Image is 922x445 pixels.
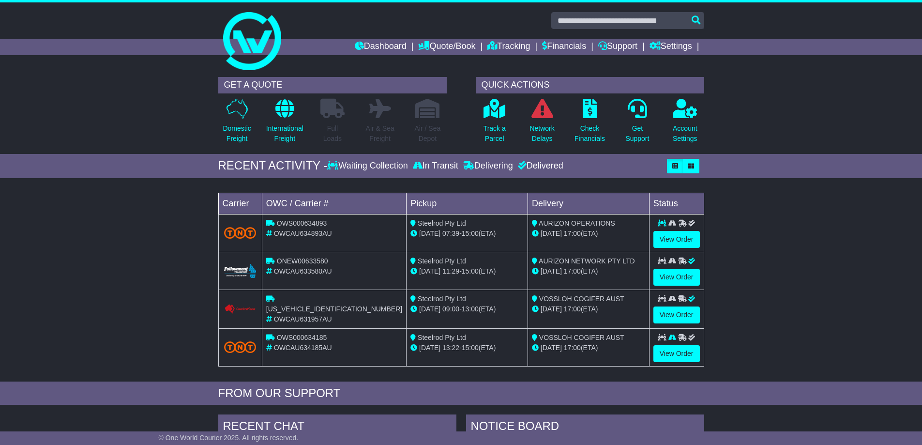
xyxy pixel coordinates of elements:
div: (ETA) [532,229,645,239]
a: GetSupport [625,98,650,149]
span: 09:00 [442,305,459,313]
p: Full Loads [320,123,345,144]
span: Steelrod Pty Ltd [418,219,466,227]
span: OWCAU634893AU [274,230,332,237]
span: [DATE] [541,267,562,275]
span: 07:39 [442,230,459,237]
div: RECENT ACTIVITY - [218,159,328,173]
span: AURIZON OPERATIONS [539,219,615,227]
span: 15:00 [462,230,479,237]
td: OWC / Carrier # [262,193,406,214]
a: Tracking [487,39,530,55]
div: (ETA) [532,304,645,314]
div: Delivering [461,161,515,171]
span: 17:00 [564,267,581,275]
span: OWS000634185 [277,334,327,341]
div: QUICK ACTIONS [476,77,704,93]
p: Track a Parcel [484,123,506,144]
img: TNT_Domestic.png [224,341,256,353]
span: Steelrod Pty Ltd [418,257,466,265]
span: 17:00 [564,230,581,237]
span: [DATE] [541,230,562,237]
a: DomesticFreight [222,98,251,149]
a: Quote/Book [418,39,475,55]
td: Status [649,193,704,214]
span: OWS000634893 [277,219,327,227]
span: 13:22 [442,344,459,352]
span: 15:00 [462,344,479,352]
span: 15:00 [462,267,479,275]
span: [DATE] [419,344,440,352]
div: Waiting Collection [327,161,410,171]
div: RECENT CHAT [218,414,456,441]
td: Delivery [528,193,649,214]
a: Track aParcel [483,98,506,149]
a: Dashboard [355,39,407,55]
a: NetworkDelays [529,98,555,149]
span: [DATE] [541,305,562,313]
span: 11:29 [442,267,459,275]
a: View Order [653,231,700,248]
p: International Freight [266,123,303,144]
a: Financials [542,39,586,55]
p: Check Financials [574,123,605,144]
p: Domestic Freight [223,123,251,144]
span: [US_VEHICLE_IDENTIFICATION_NUMBER] [266,305,402,313]
span: [DATE] [419,305,440,313]
div: - (ETA) [410,229,524,239]
span: OWCAU634185AU [274,344,332,352]
span: [DATE] [419,230,440,237]
img: TNT_Domestic.png [224,227,256,239]
p: Air / Sea Depot [415,123,441,144]
span: 17:00 [564,344,581,352]
div: GET A QUOTE [218,77,447,93]
div: Delivered [515,161,563,171]
div: - (ETA) [410,343,524,353]
span: AURIZON NETWORK PTY LTD [539,257,635,265]
div: NOTICE BOARD [466,414,704,441]
span: [DATE] [541,344,562,352]
a: CheckFinancials [574,98,605,149]
a: AccountSettings [672,98,698,149]
td: Carrier [218,193,262,214]
a: Support [598,39,637,55]
div: (ETA) [532,266,645,276]
a: InternationalFreight [266,98,304,149]
div: In Transit [410,161,461,171]
span: © One World Courier 2025. All rights reserved. [159,434,299,442]
p: Network Delays [529,123,554,144]
span: VOSSLOH COGIFER AUST [539,295,624,303]
p: Account Settings [673,123,697,144]
p: Get Support [625,123,649,144]
a: View Order [653,345,700,362]
span: ONEW00633580 [277,257,328,265]
div: - (ETA) [410,266,524,276]
span: OWCAU633580AU [274,267,332,275]
a: View Order [653,307,700,323]
a: View Order [653,269,700,286]
span: Steelrod Pty Ltd [418,295,466,303]
div: (ETA) [532,343,645,353]
span: VOSSLOH COGIFER AUST [539,334,624,341]
img: Couriers_Please.png [224,304,256,314]
span: Steelrod Pty Ltd [418,334,466,341]
span: [DATE] [419,267,440,275]
td: Pickup [407,193,528,214]
span: 13:00 [462,305,479,313]
div: - (ETA) [410,304,524,314]
span: OWCAU631957AU [274,315,332,323]
p: Air & Sea Freight [366,123,394,144]
div: FROM OUR SUPPORT [218,386,704,400]
img: Followmont_Transport.png [224,264,256,278]
span: 17:00 [564,305,581,313]
a: Settings [650,39,692,55]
